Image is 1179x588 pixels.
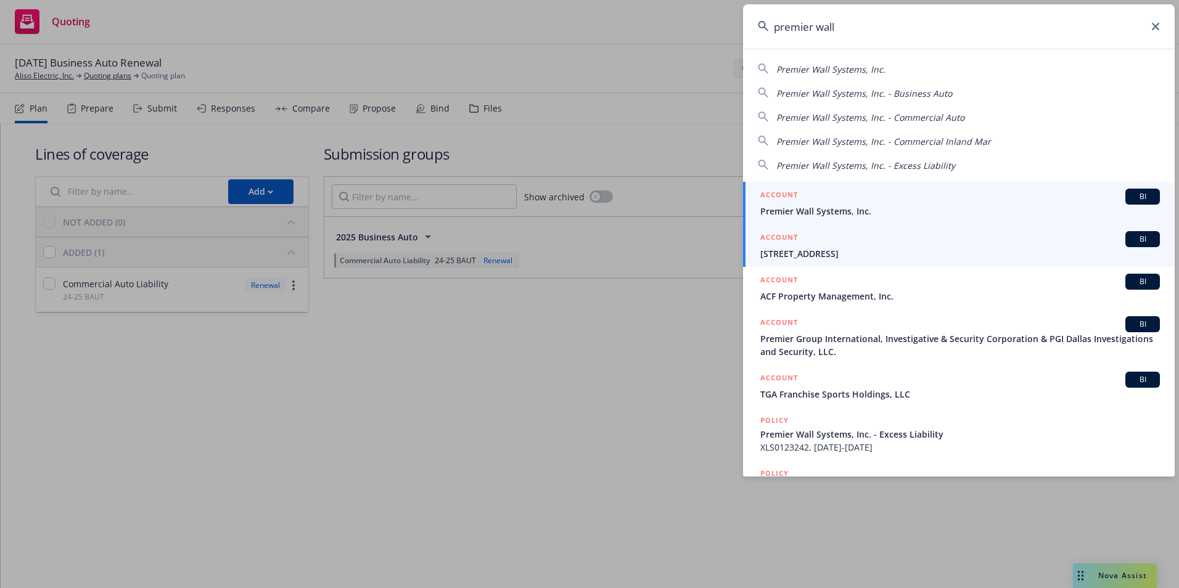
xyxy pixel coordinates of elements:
h5: ACCOUNT [760,274,798,288]
span: Premier Wall Systems, Inc. - Business Auto [776,88,952,99]
a: ACCOUNTBITGA Franchise Sports Holdings, LLC [743,365,1175,407]
span: BI [1130,319,1155,330]
span: Premier Wall Systems, Inc. - Commercial Inland Mar [776,136,991,147]
a: POLICYPremier Wall Systems, Inc. - Excess LiabilityXLS0123242, [DATE]-[DATE] [743,407,1175,460]
span: Premier Wall Systems, Inc. - Excess Liability [760,428,1160,441]
span: [STREET_ADDRESS] [760,247,1160,260]
h5: POLICY [760,414,789,427]
span: BI [1130,276,1155,287]
span: Premier Wall Systems, Inc. - Excess Liability [776,160,955,171]
h5: ACCOUNT [760,372,798,386]
input: Search... [743,4,1175,49]
span: Premier Wall Systems, Inc. [776,63,885,75]
span: BI [1130,374,1155,385]
span: Premier Wall Systems, Inc. [760,205,1160,218]
h5: POLICY [760,467,789,480]
a: ACCOUNTBIPremier Wall Systems, Inc. [743,182,1175,224]
h5: ACCOUNT [760,189,798,203]
a: ACCOUNTBIACF Property Management, Inc. [743,267,1175,309]
span: Premier Wall Systems, Inc. - Commercial Auto [776,112,964,123]
a: POLICY [743,460,1175,513]
span: BI [1130,234,1155,245]
span: BI [1130,191,1155,202]
span: ACF Property Management, Inc. [760,290,1160,303]
h5: ACCOUNT [760,316,798,331]
a: ACCOUNTBIPremier Group International, Investigative & Security Corporation & PGI Dallas Investiga... [743,309,1175,365]
span: XLS0123242, [DATE]-[DATE] [760,441,1160,454]
a: ACCOUNTBI[STREET_ADDRESS] [743,224,1175,267]
span: Premier Group International, Investigative & Security Corporation & PGI Dallas Investigations and... [760,332,1160,358]
span: TGA Franchise Sports Holdings, LLC [760,388,1160,401]
h5: ACCOUNT [760,231,798,246]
